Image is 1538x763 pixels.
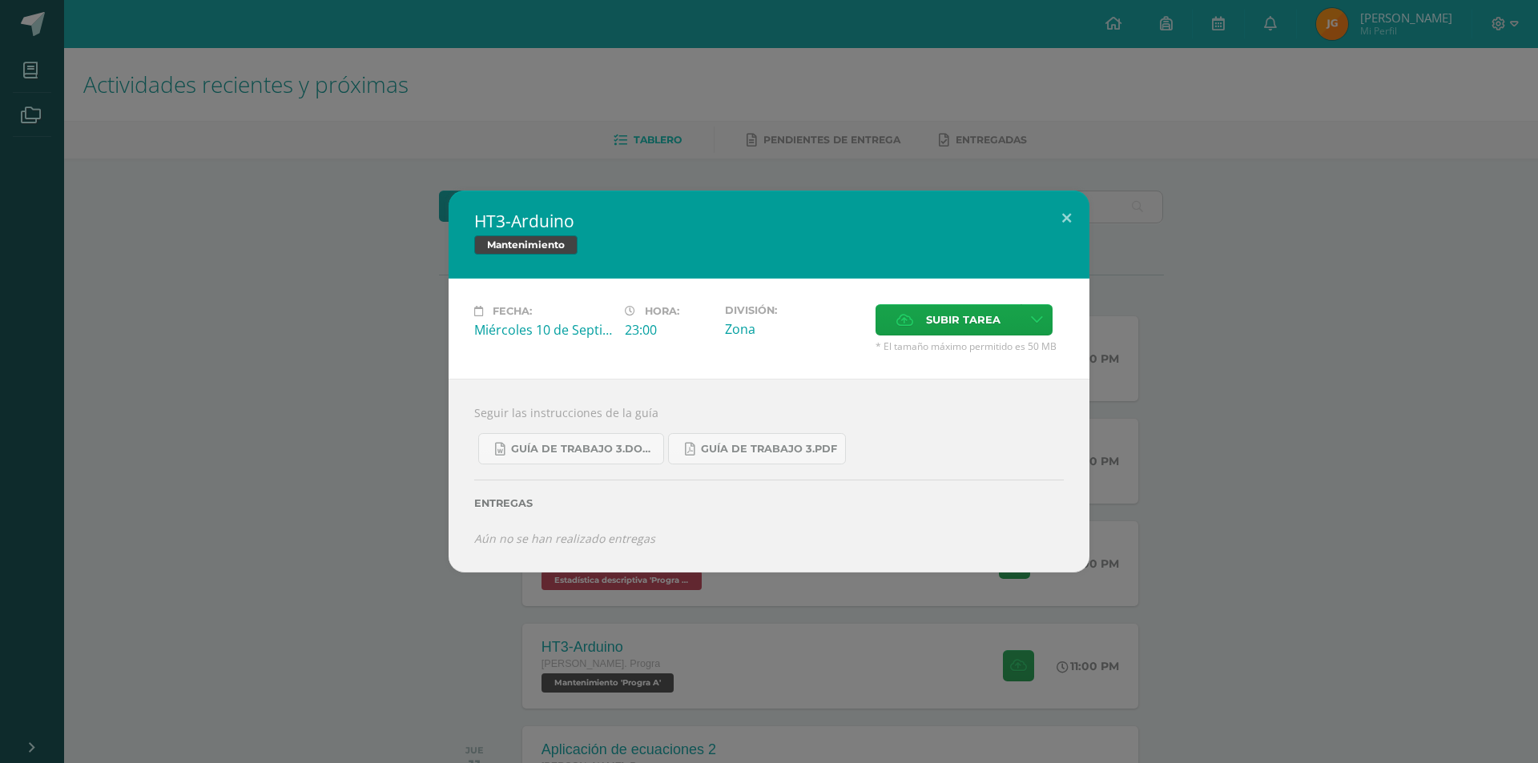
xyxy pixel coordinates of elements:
a: Guía de trabajo 3.docx [478,433,664,464]
a: Guía de trabajo 3.pdf [668,433,846,464]
span: Guía de trabajo 3.pdf [701,443,837,456]
span: Subir tarea [926,305,1001,335]
span: Hora: [645,305,679,317]
span: Mantenimiento [474,235,578,255]
h2: HT3-Arduino [474,210,1064,232]
span: Fecha: [493,305,532,317]
span: Guía de trabajo 3.docx [511,443,655,456]
i: Aún no se han realizado entregas [474,531,655,546]
label: Entregas [474,497,1064,509]
label: División: [725,304,863,316]
button: Close (Esc) [1044,191,1089,245]
div: 23:00 [625,321,712,339]
span: * El tamaño máximo permitido es 50 MB [876,339,1064,353]
div: Seguir las instrucciones de la guía [449,379,1089,572]
div: Zona [725,320,863,338]
div: Miércoles 10 de Septiembre [474,321,612,339]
